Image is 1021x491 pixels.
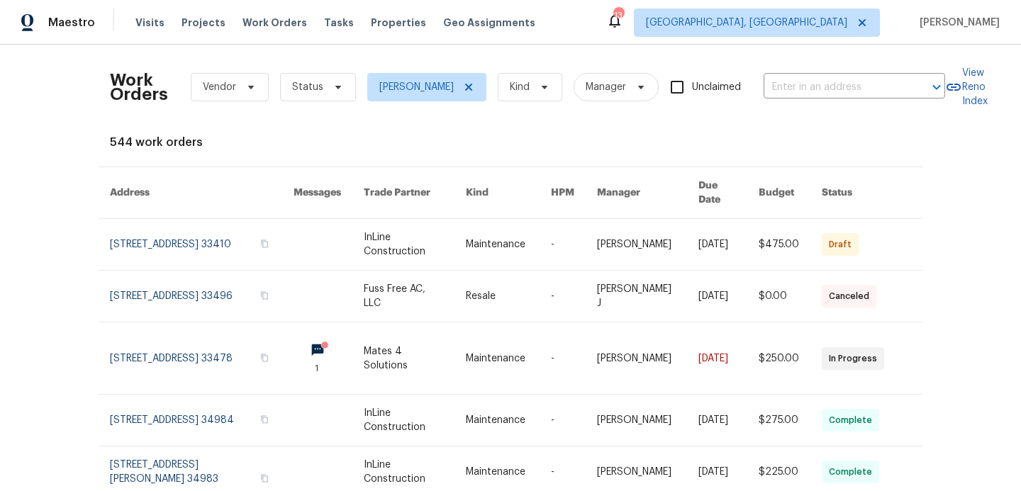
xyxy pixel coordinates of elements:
[48,16,95,30] span: Maestro
[371,16,426,30] span: Properties
[586,322,687,395] td: [PERSON_NAME]
[914,16,1000,30] span: [PERSON_NAME]
[454,322,540,395] td: Maintenance
[352,219,454,271] td: InLine Construction
[586,271,687,322] td: [PERSON_NAME] J
[292,80,323,94] span: Status
[282,167,352,219] th: Messages
[258,351,271,364] button: Copy Address
[99,167,282,219] th: Address
[135,16,164,30] span: Visits
[454,167,540,219] th: Kind
[586,167,687,219] th: Manager
[203,80,236,94] span: Vendor
[352,167,454,219] th: Trade Partner
[182,16,225,30] span: Projects
[352,271,454,322] td: Fuss Free AC, LLC
[454,395,540,446] td: Maintenance
[242,16,307,30] span: Work Orders
[586,80,626,94] span: Manager
[379,80,454,94] span: [PERSON_NAME]
[352,322,454,395] td: Mates 4 Solutions
[945,66,988,108] a: View Reno Index
[764,77,905,98] input: Enter in an address
[258,289,271,302] button: Copy Address
[586,219,687,271] td: [PERSON_NAME]
[258,237,271,250] button: Copy Address
[540,395,586,446] td: -
[443,16,535,30] span: Geo Assignments
[110,135,911,149] div: 544 work orders
[454,219,540,271] td: Maintenance
[454,271,540,322] td: Resale
[540,219,586,271] td: -
[110,73,168,101] h2: Work Orders
[540,322,586,395] td: -
[747,167,810,219] th: Budget
[540,167,586,219] th: HPM
[692,80,741,95] span: Unclaimed
[352,395,454,446] td: InLine Construction
[613,9,623,23] div: 13
[540,271,586,322] td: -
[258,413,271,426] button: Copy Address
[810,167,922,219] th: Status
[646,16,847,30] span: [GEOGRAPHIC_DATA], [GEOGRAPHIC_DATA]
[324,18,354,28] span: Tasks
[258,472,271,485] button: Copy Address
[586,395,687,446] td: [PERSON_NAME]
[510,80,530,94] span: Kind
[927,77,947,97] button: Open
[687,167,747,219] th: Due Date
